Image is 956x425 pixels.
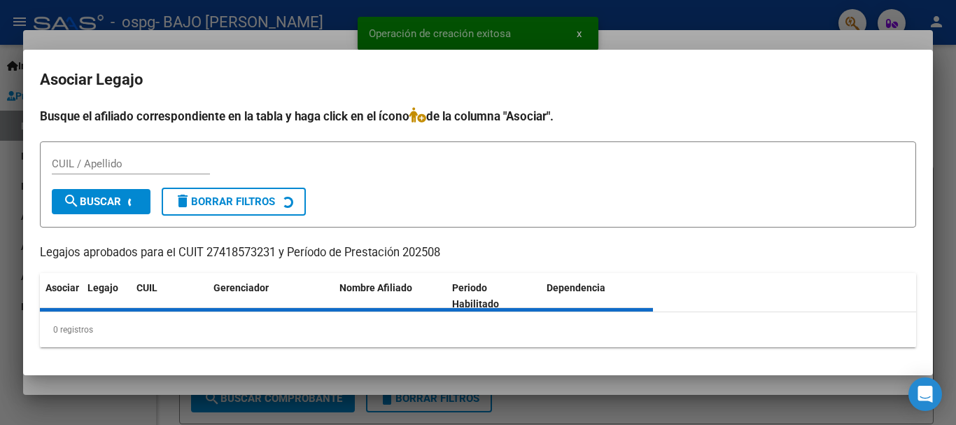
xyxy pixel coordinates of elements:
span: Legajo [87,282,118,293]
datatable-header-cell: Legajo [82,273,131,319]
span: Dependencia [547,282,605,293]
span: Borrar Filtros [174,195,275,208]
datatable-header-cell: Nombre Afiliado [334,273,447,319]
datatable-header-cell: Periodo Habilitado [447,273,541,319]
span: Buscar [63,195,121,208]
span: Asociar [45,282,79,293]
div: Open Intercom Messenger [908,377,942,411]
datatable-header-cell: Asociar [40,273,82,319]
datatable-header-cell: Gerenciador [208,273,334,319]
mat-icon: delete [174,193,191,209]
h4: Busque el afiliado correspondiente en la tabla y haga click en el ícono de la columna "Asociar". [40,107,916,125]
datatable-header-cell: CUIL [131,273,208,319]
mat-icon: search [63,193,80,209]
h2: Asociar Legajo [40,67,916,93]
datatable-header-cell: Dependencia [541,273,654,319]
button: Borrar Filtros [162,188,306,216]
div: 0 registros [40,312,916,347]
span: Periodo Habilitado [452,282,499,309]
span: CUIL [136,282,157,293]
p: Legajos aprobados para el CUIT 27418573231 y Período de Prestación 202508 [40,244,916,262]
span: Nombre Afiliado [339,282,412,293]
button: Buscar [52,189,150,214]
span: Gerenciador [213,282,269,293]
